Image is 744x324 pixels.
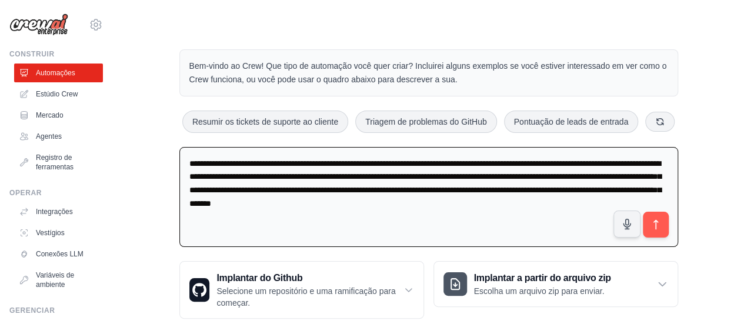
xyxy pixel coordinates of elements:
font: Automações [36,69,75,77]
font: Integrações [36,208,73,216]
img: Logotipo [9,14,68,36]
font: Pontuação de leads de entrada [514,117,629,126]
button: Resumir os tickets de suporte ao cliente [182,111,348,133]
font: Triagem de problemas do GitHub [365,117,486,126]
div: Widget de chat [685,268,744,324]
a: Automações [14,64,103,82]
iframe: Chat Widget [685,268,744,324]
button: Triagem de problemas do GitHub [355,111,496,133]
font: Variáveis de ambiente [36,271,74,289]
font: Selecione um repositório e uma ramificação para começar. [216,286,395,308]
font: Resumir os tickets de suporte ao cliente [192,117,338,126]
font: Conexões LLM [36,250,84,258]
a: Variáveis de ambiente [14,266,103,294]
a: Mercado [14,106,103,125]
a: Registro de ferramentas [14,148,103,176]
font: Agentes [36,132,62,141]
button: Pontuação de leads de entrada [504,111,639,133]
font: Implantar do Github [216,273,302,283]
font: Escolha um arquivo zip para enviar. [474,286,605,296]
font: Operar [9,189,42,197]
a: Estúdio Crew [14,85,103,103]
a: Agentes [14,127,103,146]
font: Vestígios [36,229,65,237]
font: Estúdio Crew [36,90,78,98]
font: Registro de ferramentas [36,153,74,171]
font: Bem-vindo ao Crew! Que tipo de automação você quer criar? Incluirei alguns exemplos se você estiv... [189,61,667,84]
font: Mercado [36,111,64,119]
font: Gerenciar [9,306,55,315]
a: Integrações [14,202,103,221]
font: Construir [9,50,55,58]
a: Vestígios [14,223,103,242]
a: Conexões LLM [14,245,103,263]
font: Implantar a partir do arquivo zip [474,273,611,283]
